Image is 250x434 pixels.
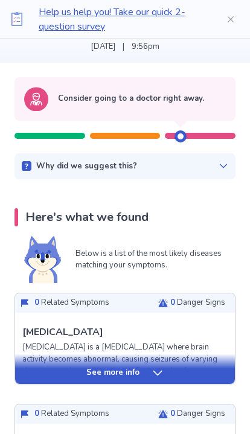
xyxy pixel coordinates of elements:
[34,298,109,310] p: Related Symptoms
[58,94,204,106] p: Consider going to a doctor right away.
[91,42,115,54] p: [DATE]
[170,298,225,310] p: Danger Signs
[132,42,159,54] p: 9:56pm
[170,298,175,308] span: 0
[86,368,139,380] p: See more info
[75,249,226,272] p: Below is a list of the most likely diseases matching your symptoms.
[34,409,109,421] p: Related Symptoms
[123,42,124,54] p: |
[22,325,103,340] p: [MEDICAL_DATA]
[170,409,175,420] span: 0
[39,5,207,34] p: Help us help you! Take our quick 2-question survey
[22,342,228,401] p: [MEDICAL_DATA] is a [MEDICAL_DATA] where brain activity becomes abnormal, causing seizures of var...
[24,237,61,284] img: Shiba
[36,161,137,173] p: Why did we suggest this?
[34,409,39,420] span: 0
[34,298,39,308] span: 0
[25,209,149,227] p: Here's what we found
[170,409,225,421] p: Danger Signs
